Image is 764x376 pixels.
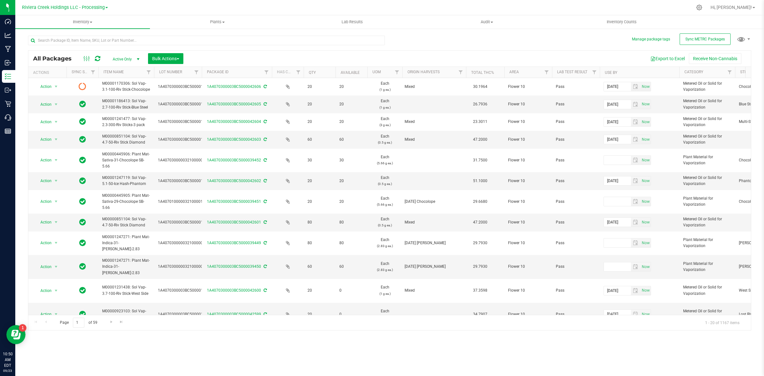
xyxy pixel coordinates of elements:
[207,241,261,245] a: 1A4070300003BC5000039449
[102,284,150,296] span: M00001231438: Sol Vap-3.7-100-Riv Stick-West Side
[683,195,731,208] span: Plant Material for Vaporization
[640,238,651,248] span: Set Current date
[308,101,332,107] span: 20
[263,102,267,106] span: Sync from Compliance System
[272,67,304,78] th: Has COA
[371,308,399,320] span: Each
[308,157,332,163] span: 30
[470,197,491,206] span: 29.6680
[683,81,731,93] span: Metered Oil or Solid for Vaporization
[207,102,261,106] a: 1A4070300003BC5000042605
[308,178,332,184] span: 20
[52,100,60,109] span: select
[640,117,651,127] span: Set Current date
[102,193,150,211] span: M00000445905: Plant Mat-Sativa-29-Chocolope SB-5.66
[640,176,651,186] span: Set Current date
[640,262,651,271] span: select
[102,234,150,252] span: M00001247271: Plant Mat-Indica-31-[PERSON_NAME]-2.83
[158,240,212,246] span: 1A4070300000321000001105
[640,135,651,144] span: Set Current date
[102,258,150,276] span: M00001247271: Plant Mat-Indica-31-[PERSON_NAME]-2.83
[683,133,731,145] span: Metered Oil or Solid for Vaporization
[79,310,86,319] span: In Sync
[79,218,86,227] span: In Sync
[683,98,731,110] span: Metered Oil or Solid for Vaporization
[88,67,98,78] a: Filter
[150,15,285,29] a: Plants
[508,84,548,90] span: Flower 10
[631,176,640,185] span: select
[683,116,731,128] span: Metered Oil or Solid for Vaporization
[22,5,105,10] span: Riviera Creek Holdings LLC - Processing
[158,178,212,184] span: 1A4070300003BC5000015984
[5,46,11,52] inline-svg: Manufacturing
[102,81,150,93] span: M00001170306: Sol Vap-3.1-100-Riv Stick-Chocolope
[152,56,179,61] span: Bulk Actions
[371,216,399,228] span: Each
[207,119,261,124] a: 1A4070300003BC5000042604
[309,70,316,75] a: Qty
[339,287,364,294] span: 0
[28,36,385,45] input: Search Package ID, Item Name, SKU, Lot or Part Number...
[5,114,11,121] inline-svg: Call Center
[556,311,596,317] span: Pass
[508,287,548,294] span: Flower 10
[263,119,267,124] span: Sync from Compliance System
[640,100,651,109] span: Set Current date
[508,264,548,270] span: Flower 10
[263,179,267,183] span: Sync from Compliance System
[680,33,731,45] button: Sync METRC Packages
[158,157,212,163] span: 1A4070300000321000000131
[556,84,596,90] span: Pass
[52,82,60,91] span: select
[683,237,731,249] span: Plant Material for Vaporization
[405,219,464,225] div: Value 1: Mixed
[341,70,360,75] a: Available
[371,237,399,249] span: Each
[470,82,491,91] span: 30.1964
[405,199,464,205] div: Value 1: 2025-02-24 Chocolope
[308,219,332,225] span: 80
[371,98,399,110] span: Each
[556,178,596,184] span: Pass
[35,197,52,206] span: Action
[470,262,491,271] span: 29.7930
[631,82,640,91] span: select
[640,310,651,319] span: select
[308,311,332,317] span: 20
[646,53,689,64] button: Export to Excel
[35,100,52,109] span: Action
[631,310,640,319] span: select
[79,82,86,91] span: Pending Sync
[725,67,735,78] a: Filter
[456,67,466,78] a: Filter
[5,60,11,66] inline-svg: Inbound
[5,128,11,134] inline-svg: Reports
[52,286,60,295] span: select
[640,82,651,91] span: Set Current date
[52,135,60,144] span: select
[631,156,640,165] span: select
[148,53,183,64] button: Bulk Actions
[3,1,5,7] span: 1
[207,288,261,293] a: 1A4070300003BC5000042600
[371,122,399,128] p: (3 g ea.)
[405,240,464,246] div: Value 1: 2025-06-30 Stambaugh GC
[640,176,651,185] span: select
[556,287,596,294] span: Pass
[640,156,651,165] span: Set Current date
[556,119,596,125] span: Pass
[684,70,703,74] a: Category
[740,70,753,74] a: Strain
[207,179,261,183] a: 1A4070300003BC5000042602
[371,104,399,110] p: (1 g ea.)
[640,82,651,91] span: select
[631,117,640,126] span: select
[79,286,86,295] span: In Sync
[263,137,267,142] span: Sync from Compliance System
[683,154,731,166] span: Plant Material for Vaporization
[508,199,548,205] span: Flower 10
[52,156,60,165] span: select
[103,70,124,74] a: Item Name
[339,178,364,184] span: 20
